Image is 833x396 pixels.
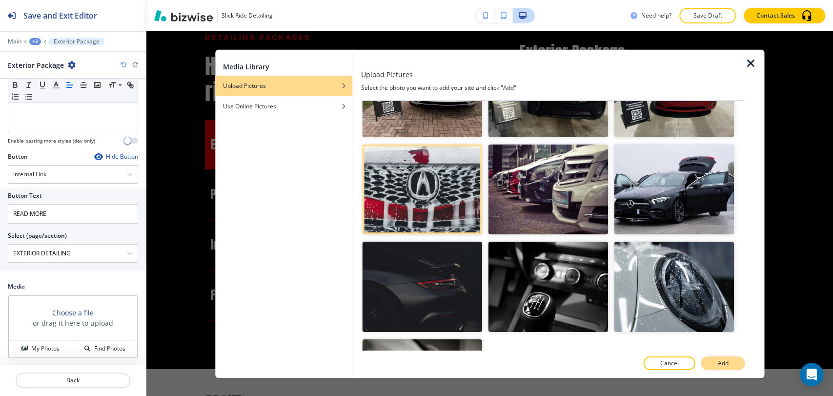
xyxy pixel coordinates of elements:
button: +3 [29,38,41,45]
input: Manual Input [8,245,127,262]
img: Bizwise Logo [154,10,213,21]
button: Choose a file [52,308,94,318]
h2: Media Library [223,61,269,71]
p: Save Draft [692,11,723,20]
h3: or drag it here to upload [33,318,113,328]
button: Add [701,356,745,370]
button: My Photos [9,340,73,357]
p: Exterior Package [54,38,100,45]
p: Contact Sales [756,11,795,20]
p: Back [17,376,129,385]
h3: Upload Pictures [361,69,413,79]
button: Cancel [643,356,695,370]
button: Use Online Pictures [215,96,352,116]
button: Find Photos [73,340,137,357]
h4: Find Photos [94,344,125,353]
button: Main [8,38,21,45]
h4: Select the photo you want to add your site and click "Add" [361,83,745,92]
button: Save Draft [679,8,736,23]
button: Slick Ride Detailing [154,8,273,23]
div: Choose a fileor drag it here to uploadMy PhotosFind Photos [8,295,138,358]
h4: Use Online Pictures [223,102,276,110]
h4: Internal Link [13,170,46,179]
button: Upload Pictures [215,75,352,96]
h2: Save and Exit Editor [23,10,97,21]
div: Open Intercom Messenger [800,363,823,386]
button: Exterior Package [49,38,104,45]
h2: Button [8,152,28,161]
button: Contact Sales [744,8,825,23]
h4: My Photos [31,344,60,353]
h4: Upload Pictures [223,81,266,90]
button: Back [16,373,130,388]
h2: Exterior Package [8,60,64,70]
p: Cancel [660,359,678,368]
button: Hide Button [94,153,138,161]
h2: Button Text [8,191,42,200]
h3: Slick Ride Detailing [222,11,273,20]
h3: Need help? [641,11,671,20]
h2: Media [8,282,138,291]
p: Add [717,359,728,368]
h4: Enable pasting more styles (dev only) [8,137,95,145]
h2: Select (page/section) [8,231,67,240]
